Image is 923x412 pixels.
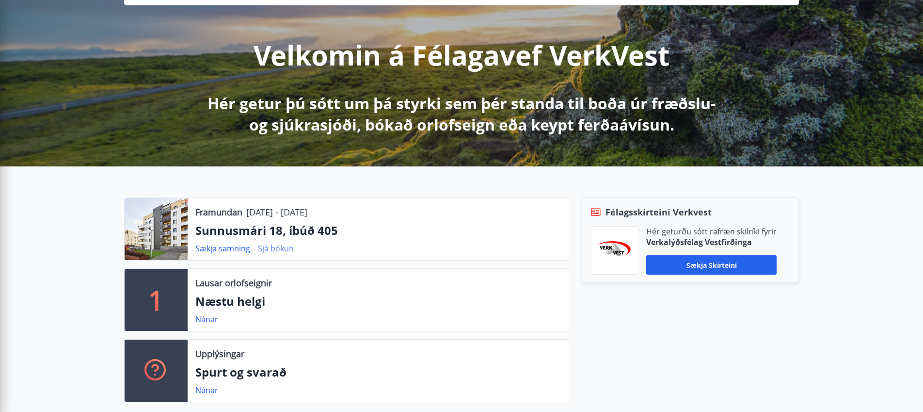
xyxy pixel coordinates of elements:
[646,255,777,275] button: Sækja skírteini
[195,347,244,360] p: Upplýsingar
[246,206,307,218] p: [DATE] - [DATE]
[195,222,562,239] p: Sunnusmári 18, íbúð 405
[148,281,164,318] p: 1
[195,206,242,218] p: Framundan
[195,385,218,396] a: Nánar
[646,237,777,247] p: Verkalýðsfélag Vestfirðinga
[258,243,294,254] a: Sjá bókun
[646,226,777,237] p: Hér geturðu sótt rafræn skilríki fyrir
[605,206,712,218] span: Félagsskírteini Verkvest
[195,364,562,380] p: Spurt og svarað
[598,241,631,260] img: jihgzMk4dcgjRAW2aMgpbAqQEG7LZi0j9dOLAUvz.png
[195,277,272,289] p: Lausar orlofseignir
[195,293,562,310] p: Næstu helgi
[206,93,717,135] p: Hér getur þú sótt um þá styrki sem þér standa til boða úr fræðslu- og sjúkrasjóði, bókað orlofsei...
[254,36,669,73] p: Velkomin á Félagavef VerkVest
[195,243,250,254] a: Sækja samning
[195,314,218,325] a: Nánar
